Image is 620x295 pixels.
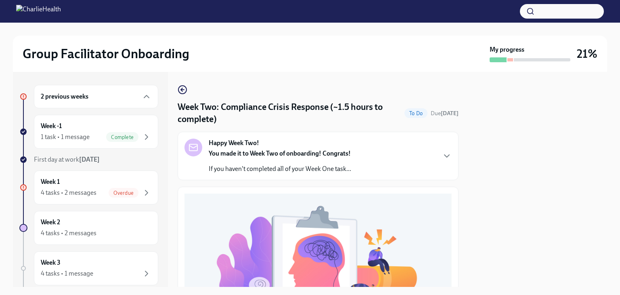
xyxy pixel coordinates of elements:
[490,45,524,54] strong: My progress
[19,251,158,285] a: Week 34 tasks • 1 message
[16,5,61,18] img: CharlieHealth
[209,139,259,147] strong: Happy Week Two!
[106,134,138,140] span: Complete
[577,46,597,61] h3: 21%
[19,115,158,149] a: Week -11 task • 1 messageComplete
[41,122,62,131] h6: Week -1
[41,177,60,186] h6: Week 1
[41,133,90,141] div: 1 task • 1 message
[431,110,459,117] span: Due
[41,258,61,267] h6: Week 3
[34,85,158,108] div: 2 previous weeks
[41,229,96,238] div: 4 tasks • 2 messages
[23,46,189,62] h2: Group Facilitator Onboarding
[178,101,401,125] h4: Week Two: Compliance Crisis Response (~1.5 hours to complete)
[19,211,158,245] a: Week 24 tasks • 2 messages
[209,164,351,173] p: If you haven't completed all of your Week One task...
[41,188,96,197] div: 4 tasks • 2 messages
[109,190,138,196] span: Overdue
[34,156,100,163] span: First day at work
[209,150,351,157] strong: You made it to Week Two of onboarding! Congrats!
[41,269,93,278] div: 4 tasks • 1 message
[404,110,427,116] span: To Do
[19,155,158,164] a: First day at work[DATE]
[41,218,60,227] h6: Week 2
[19,171,158,204] a: Week 14 tasks • 2 messagesOverdue
[41,92,88,101] h6: 2 previous weeks
[441,110,459,117] strong: [DATE]
[79,156,100,163] strong: [DATE]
